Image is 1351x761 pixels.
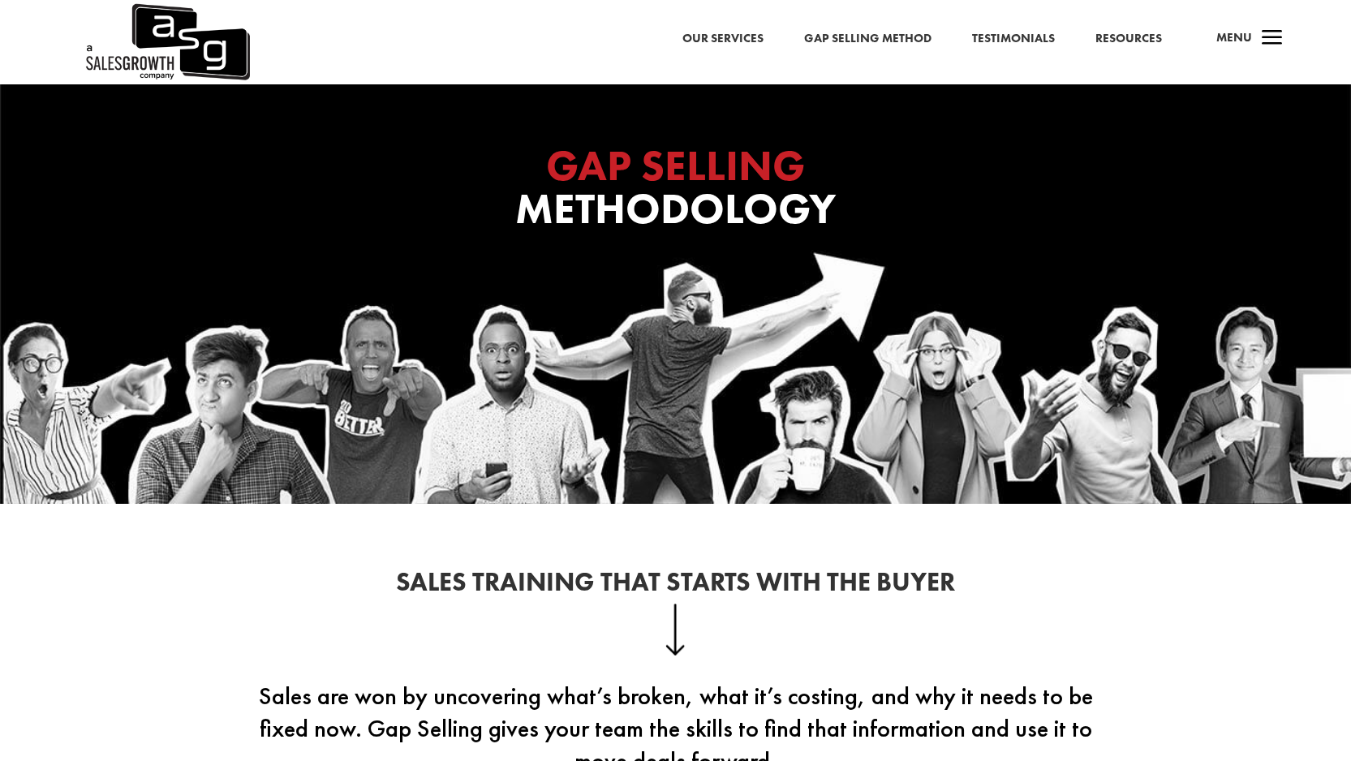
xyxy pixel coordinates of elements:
[1256,23,1289,55] span: a
[682,28,764,49] a: Our Services
[238,570,1114,604] h2: Sales Training That Starts With the Buyer
[351,144,1000,239] h1: Methodology
[804,28,932,49] a: Gap Selling Method
[546,138,805,193] span: GAP SELLING
[1216,29,1252,45] span: Menu
[972,28,1055,49] a: Testimonials
[1095,28,1162,49] a: Resources
[665,604,686,656] img: down-arrow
